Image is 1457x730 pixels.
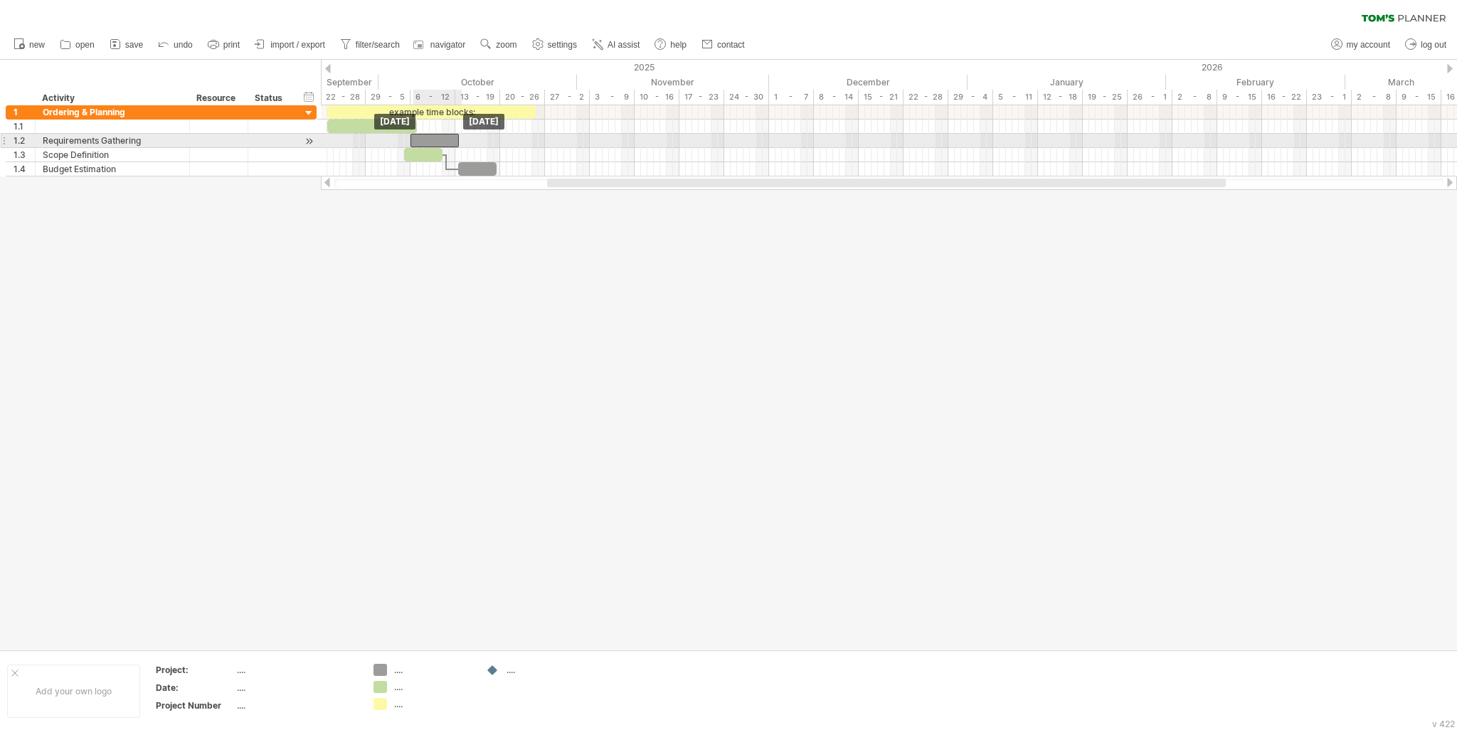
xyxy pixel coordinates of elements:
[651,36,691,54] a: help
[321,90,366,105] div: 22 - 28
[125,40,143,50] span: save
[463,114,504,129] div: [DATE]
[670,40,687,50] span: help
[394,664,472,676] div: ....
[106,36,147,54] a: save
[1328,36,1394,54] a: my account
[545,90,590,105] div: 27 - 2
[394,681,472,693] div: ....
[237,664,356,676] div: ....
[174,40,193,50] span: undo
[477,36,521,54] a: zoom
[43,134,182,147] div: Requirements Gathering
[948,90,993,105] div: 29 - 4
[859,90,904,105] div: 15 - 21
[1402,36,1451,54] a: log out
[717,40,745,50] span: contact
[302,134,316,149] div: scroll to activity
[7,665,140,718] div: Add your own logo
[43,148,182,162] div: Scope Definition
[255,91,286,105] div: Status
[1166,75,1345,90] div: February 2026
[1262,90,1307,105] div: 16 - 22
[374,114,415,129] div: [DATE]
[698,36,749,54] a: contact
[356,40,400,50] span: filter/search
[529,36,581,54] a: settings
[196,91,240,105] div: Resource
[1307,90,1352,105] div: 23 - 1
[10,36,49,54] a: new
[378,75,577,90] div: October 2025
[1172,90,1217,105] div: 2 - 8
[455,90,500,105] div: 13 - 19
[251,36,329,54] a: import / export
[154,36,197,54] a: undo
[904,90,948,105] div: 22 - 28
[814,90,859,105] div: 8 - 14
[14,148,35,162] div: 1.3
[769,90,814,105] div: 1 - 7
[14,120,35,133] div: 1.1
[337,36,404,54] a: filter/search
[270,40,325,50] span: import / export
[14,134,35,147] div: 1.2
[1421,40,1446,50] span: log out
[500,90,545,105] div: 20 - 26
[327,105,536,119] div: example time blocks:
[548,40,577,50] span: settings
[507,664,584,676] div: ....
[608,40,640,50] span: AI assist
[577,75,769,90] div: November 2025
[75,40,95,50] span: open
[1347,40,1390,50] span: my account
[635,90,679,105] div: 10 - 16
[769,75,968,90] div: December 2025
[14,105,35,119] div: 1
[968,75,1166,90] div: January 2026
[1217,90,1262,105] div: 9 - 15
[1397,90,1441,105] div: 9 - 15
[1432,719,1455,729] div: v 422
[1128,90,1172,105] div: 26 - 1
[590,90,635,105] div: 3 - 9
[1083,90,1128,105] div: 19 - 25
[156,699,234,712] div: Project Number
[411,36,470,54] a: navigator
[430,40,465,50] span: navigator
[14,162,35,176] div: 1.4
[1038,90,1083,105] div: 12 - 18
[724,90,769,105] div: 24 - 30
[993,90,1038,105] div: 5 - 11
[366,90,410,105] div: 29 - 5
[394,698,472,710] div: ....
[410,90,455,105] div: 6 - 12
[29,40,45,50] span: new
[237,682,356,694] div: ....
[1352,90,1397,105] div: 2 - 8
[42,91,181,105] div: Activity
[56,36,99,54] a: open
[588,36,644,54] a: AI assist
[496,40,516,50] span: zoom
[237,699,356,712] div: ....
[43,105,182,119] div: Ordering & Planning
[156,682,234,694] div: Date:
[223,40,240,50] span: print
[43,162,182,176] div: Budget Estimation
[204,36,244,54] a: print
[679,90,724,105] div: 17 - 23
[156,664,234,676] div: Project:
